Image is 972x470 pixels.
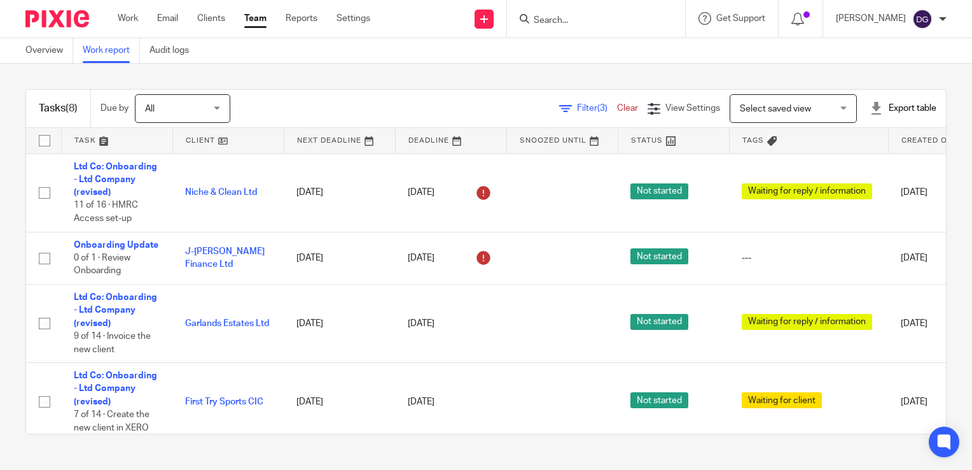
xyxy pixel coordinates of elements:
td: [DATE] [284,232,395,284]
span: Waiting for reply / information [742,183,872,199]
div: [DATE] [408,183,494,203]
span: Not started [630,314,688,330]
div: [DATE] [408,248,494,268]
span: Waiting for reply / information [742,314,872,330]
div: [DATE] [408,395,494,408]
a: Work report [83,38,140,63]
a: Overview [25,38,73,63]
a: Clear [617,104,638,113]
span: View Settings [665,104,720,113]
a: Niche & Clean Ltd [185,188,257,197]
a: Work [118,12,138,25]
a: Clients [197,12,225,25]
a: Email [157,12,178,25]
span: 7 of 14 · Create the new client in XERO [74,410,149,432]
span: 11 of 16 · HMRC Access set-up [74,201,138,224]
span: Tags [742,137,764,144]
span: Filter [577,104,617,113]
a: Reports [286,12,317,25]
a: Garlands Estates Ltd [185,319,269,328]
a: Team [244,12,267,25]
span: Waiting for client [742,392,822,408]
img: svg%3E [912,9,933,29]
a: J-[PERSON_NAME] Finance Ltd [185,247,265,269]
a: Settings [337,12,370,25]
span: Not started [630,183,688,199]
div: Export table [870,102,936,115]
span: 0 of 1 · Review Onboarding [74,253,130,276]
span: Select saved view [740,104,811,113]
span: (3) [597,104,607,113]
a: Ltd Co: Onboarding - Ltd Company (revised) [74,293,157,328]
td: [DATE] [284,153,395,232]
td: [DATE] [284,363,395,441]
p: Due by [101,102,128,115]
img: Pixie [25,10,89,27]
div: --- [742,252,875,264]
div: [DATE] [408,317,494,330]
p: [PERSON_NAME] [836,12,906,25]
a: Onboarding Update [74,241,158,250]
span: 9 of 14 · Invoice the new client [74,332,151,354]
a: Ltd Co: Onboarding - Ltd Company (revised) [74,371,157,406]
span: Not started [630,248,688,264]
input: Search [532,15,647,27]
a: First Try Sports CIC [185,397,263,406]
td: [DATE] [284,285,395,363]
a: Audit logs [149,38,198,63]
h1: Tasks [39,102,78,115]
span: Not started [630,392,688,408]
a: Ltd Co: Onboarding - Ltd Company (revised) [74,162,157,197]
span: Get Support [716,14,765,23]
span: (8) [66,103,78,113]
span: All [145,104,155,113]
